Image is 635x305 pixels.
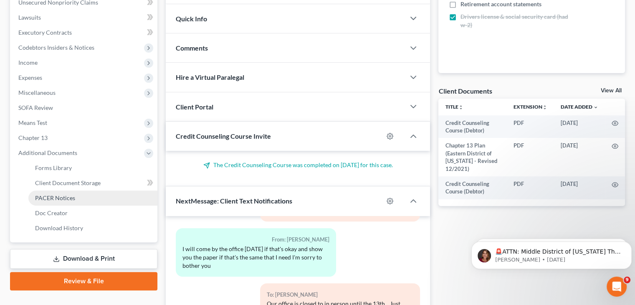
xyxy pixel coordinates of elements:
iframe: Intercom notifications message [468,224,635,282]
span: SOFA Review [18,104,53,111]
span: Comments [176,44,208,52]
a: PACER Notices [28,191,157,206]
span: NextMessage: Client Text Notifications [176,197,292,205]
a: Extensionunfold_more [514,104,547,110]
a: Download & Print [10,249,157,269]
span: PACER Notices [35,194,75,201]
a: SOFA Review [12,100,157,115]
span: Drivers license & social security card (had w-2) [460,13,571,29]
td: PDF [507,115,554,138]
a: Doc Creator [28,206,157,221]
i: unfold_more [542,105,547,110]
a: Forms Library [28,160,157,175]
span: Quick Info [176,15,207,23]
span: Credit Counseling Course Invite [176,132,271,140]
span: Additional Documents [18,149,77,156]
div: Client Documents [438,86,492,95]
td: [DATE] [554,138,605,176]
td: [DATE] [554,176,605,199]
td: Credit Counseling Course (Debtor) [438,176,507,199]
a: Executory Contracts [12,25,157,40]
span: Lawsuits [18,14,41,21]
a: Titleunfold_more [445,104,463,110]
span: 9 [624,277,630,283]
div: From: [PERSON_NAME] [182,235,329,244]
span: Chapter 13 [18,134,48,141]
div: I will come by the office [DATE] if that's okay and show you the paper if that's the same that I ... [182,245,329,270]
span: Client Document Storage [35,179,101,186]
a: Client Document Storage [28,175,157,191]
a: Date Added expand_more [561,104,598,110]
iframe: Intercom live chat [607,277,627,297]
a: View All [601,88,622,94]
i: expand_more [593,105,598,110]
span: Forms Library [35,164,72,171]
a: Download History [28,221,157,236]
a: Lawsuits [12,10,157,25]
span: Expenses [18,74,42,81]
span: Client Portal [176,103,213,111]
td: PDF [507,138,554,176]
div: To: [PERSON_NAME] [267,290,413,300]
td: Chapter 13 Plan (Eastern District of [US_STATE] - Revised 12/2021) [438,138,507,176]
td: PDF [507,176,554,199]
span: Miscellaneous [18,89,56,96]
span: Hire a Virtual Paralegal [176,73,244,81]
a: Review & File [10,272,157,290]
p: The Credit Counseling Course was completed on [DATE] for this case. [176,161,420,169]
span: Executory Contracts [18,29,72,36]
i: unfold_more [458,105,463,110]
span: Codebtors Insiders & Notices [18,44,94,51]
span: Doc Creator [35,209,68,216]
span: Means Test [18,119,47,126]
td: Credit Counseling Course (Debtor) [438,115,507,138]
td: [DATE] [554,115,605,138]
span: Download History [35,224,83,231]
span: Income [18,59,38,66]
